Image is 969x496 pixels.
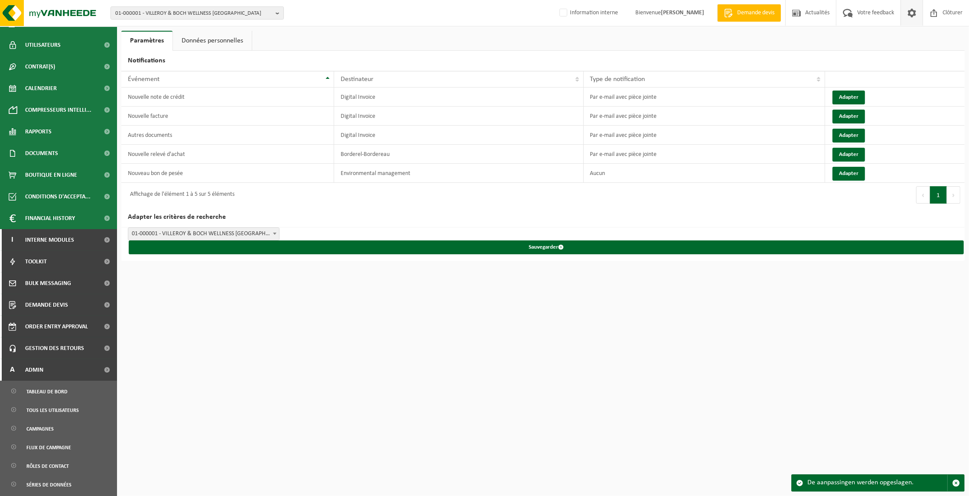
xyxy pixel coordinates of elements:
[947,186,960,204] button: Next
[121,107,334,126] td: Nouvelle facture
[735,9,777,17] span: Demande devis
[26,458,69,474] span: Rôles de contact
[334,107,583,126] td: Digital Invoice
[26,402,79,418] span: Tous les utilisateurs
[2,439,115,455] a: Flux de campagne
[26,421,54,437] span: Campagnes
[25,316,88,337] span: Order entry approval
[832,129,865,143] button: Adapter
[25,207,75,229] span: Financial History
[173,31,252,51] a: Données personnelles
[661,10,704,16] strong: [PERSON_NAME]
[26,439,71,456] span: Flux de campagne
[25,78,57,99] span: Calendrier
[128,76,159,83] span: Événement
[558,6,618,19] label: Information interne
[930,186,947,204] button: 1
[2,476,115,493] a: Séries de données
[128,228,279,240] span: 01-000001 - VILLEROY & BOCH WELLNESS NV
[128,227,280,240] span: 01-000001 - VILLEROY & BOCH WELLNESS NV
[25,229,74,251] span: Interne modules
[121,207,965,227] h2: Adapter les critères de recherche
[25,294,68,316] span: Demande devis
[832,110,865,123] button: Adapter
[25,34,61,56] span: Utilisateurs
[2,402,115,418] a: Tous les utilisateurs
[334,164,583,183] td: Environmental management
[584,88,826,107] td: Par e-mail avec pièce jointe
[334,145,583,164] td: Borderel-Bordereau
[115,7,272,20] span: 01-000001 - VILLEROY & BOCH WELLNESS [GEOGRAPHIC_DATA]
[717,4,781,22] a: Demande devis
[25,56,55,78] span: Contrat(s)
[121,31,172,51] a: Paramètres
[590,76,645,83] span: Type de notification
[9,359,16,381] span: A
[25,186,91,207] span: Conditions d'accepta...
[129,240,964,254] button: Sauvegarder
[584,107,826,126] td: Par e-mail avec pièce jointe
[121,51,965,71] h2: Notifications
[832,91,865,104] button: Adapter
[25,99,91,121] span: Compresseurs intelli...
[121,145,334,164] td: Nouvelle relevé d'achat
[121,88,334,107] td: Nouvelle note de crédit
[2,383,115,399] a: Tableau de bord
[25,359,43,381] span: Admin
[584,164,826,183] td: Aucun
[25,164,77,186] span: Boutique en ligne
[9,229,16,251] span: I
[2,420,115,437] a: Campagnes
[584,145,826,164] td: Par e-mail avec pièce jointe
[121,164,334,183] td: Nouveau bon de pesée
[334,126,583,145] td: Digital Invoice
[334,88,583,107] td: Digital Invoice
[25,143,58,164] span: Documents
[111,6,284,19] button: 01-000001 - VILLEROY & BOCH WELLNESS [GEOGRAPHIC_DATA]
[2,457,115,474] a: Rôles de contact
[341,76,374,83] span: Destinateur
[25,272,71,294] span: Bulk Messaging
[25,337,84,359] span: Gestion des retours
[126,187,234,203] div: Affichage de l'élément 1 à 5 sur 5 éléments
[25,121,52,143] span: Rapports
[832,148,865,162] button: Adapter
[25,251,47,272] span: Toolkit
[807,475,947,491] div: De aanpassingen werden opgeslagen.
[121,126,334,145] td: Autres documents
[26,477,72,493] span: Séries de données
[916,186,930,204] button: Previous
[832,167,865,181] button: Adapter
[584,126,826,145] td: Par e-mail avec pièce jointe
[26,383,68,400] span: Tableau de bord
